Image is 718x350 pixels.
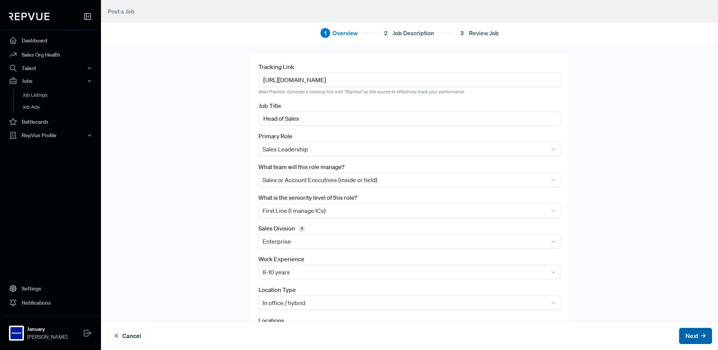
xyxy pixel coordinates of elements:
a: Battlecards [3,115,98,129]
span: Post a Job [108,7,135,15]
label: What team will this role manage? [258,162,344,171]
label: Tracking Link [258,62,294,71]
span: Overview [332,28,358,37]
label: Work Experience [258,254,304,263]
a: Job Listings [13,89,108,101]
span: [PERSON_NAME] [27,333,67,341]
a: Settings [3,281,98,296]
label: What is the seniority level of this role? [258,193,357,202]
label: Job Title [258,101,281,110]
button: RepVue Profile [3,129,98,142]
a: Dashboard [3,33,98,48]
em: Best Practice: Generate a tracking link with "RepVue" as the source to effectively track your per... [258,88,561,95]
label: Location Type [258,285,296,294]
div: 1 [320,28,331,38]
strong: January [27,325,67,333]
button: Talent [3,62,98,75]
input: https://www.yoursite.com [258,73,561,87]
button: Next [679,328,712,344]
span: Job Description [393,28,434,37]
img: January [10,327,22,339]
div: 2 [380,28,391,38]
a: JanuaryJanuary[PERSON_NAME] [3,316,98,344]
label: Primary Role [258,132,292,141]
img: RepVue [9,13,49,20]
button: Cancel [107,328,147,344]
label: Locations [258,316,284,325]
div: 3 [457,28,467,38]
a: Notifications [3,296,98,310]
a: Sales Org Health [3,48,98,62]
button: Jobs [3,75,98,87]
a: Job Ads [13,101,108,113]
label: Sales Division [258,224,307,233]
span: Review Job [469,28,499,37]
